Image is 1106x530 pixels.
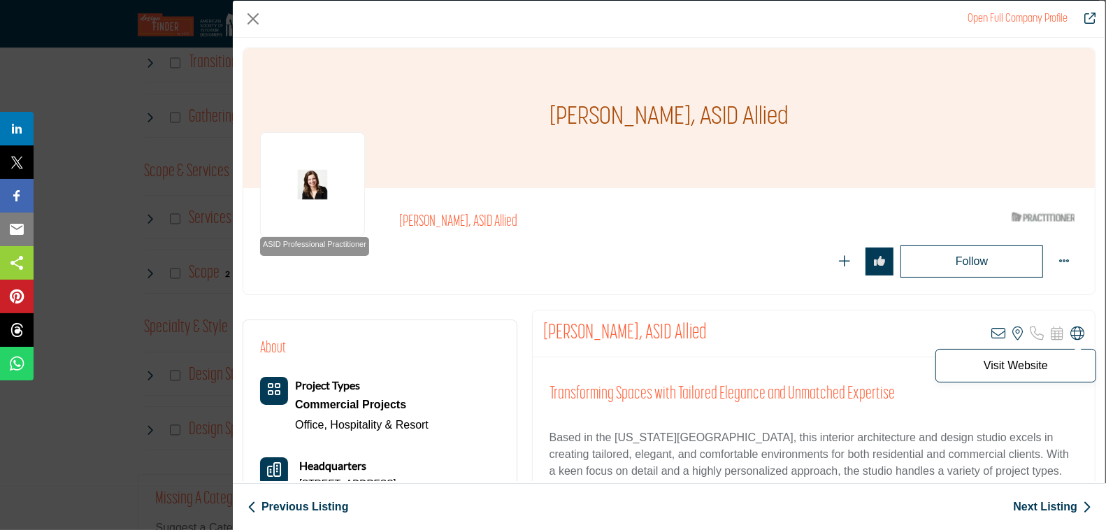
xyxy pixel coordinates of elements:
h2: [PERSON_NAME], ASID Allied [399,213,784,231]
h2: Elizabeth Curry, ASID Allied [543,321,707,346]
button: Close [243,8,264,29]
b: Headquarters [299,457,366,474]
img: ASID Qualified Practitioners [1012,208,1075,226]
button: Headquarter icon [260,457,288,485]
a: Commercial Projects [295,394,429,415]
a: Office, [295,419,327,431]
button: Redirect to login page [866,248,893,275]
h2: Transforming Spaces with Tailored Elegance and Unmatched Expertise [550,384,1078,405]
button: Redirect to login [900,245,1043,278]
button: Category Icon [260,377,288,405]
a: Project Types [295,380,360,392]
button: Redirect to login page [831,248,859,275]
p: Based in the [US_STATE][GEOGRAPHIC_DATA], this interior architecture and design studio excels in ... [550,429,1078,530]
p: Visit Website [943,360,1089,371]
h2: About [260,337,286,360]
p: [STREET_ADDRESS] [299,477,396,491]
b: Project Types [295,378,360,392]
a: Previous Listing [247,499,348,515]
span: ASID Professional Practitioner [263,238,366,250]
a: Redirect to elizabeth-curry [968,13,1068,24]
a: Redirect to elizabeth-curry [1075,10,1096,27]
a: Hospitality & Resort [330,419,429,431]
h1: [PERSON_NAME], ASID Allied [550,48,789,188]
img: elizabeth-curry logo [260,132,365,237]
a: Next Listing [1013,499,1091,515]
div: Involve the design, construction, or renovation of spaces used for business purposes such as offi... [295,394,429,415]
button: More Options [1050,248,1078,275]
